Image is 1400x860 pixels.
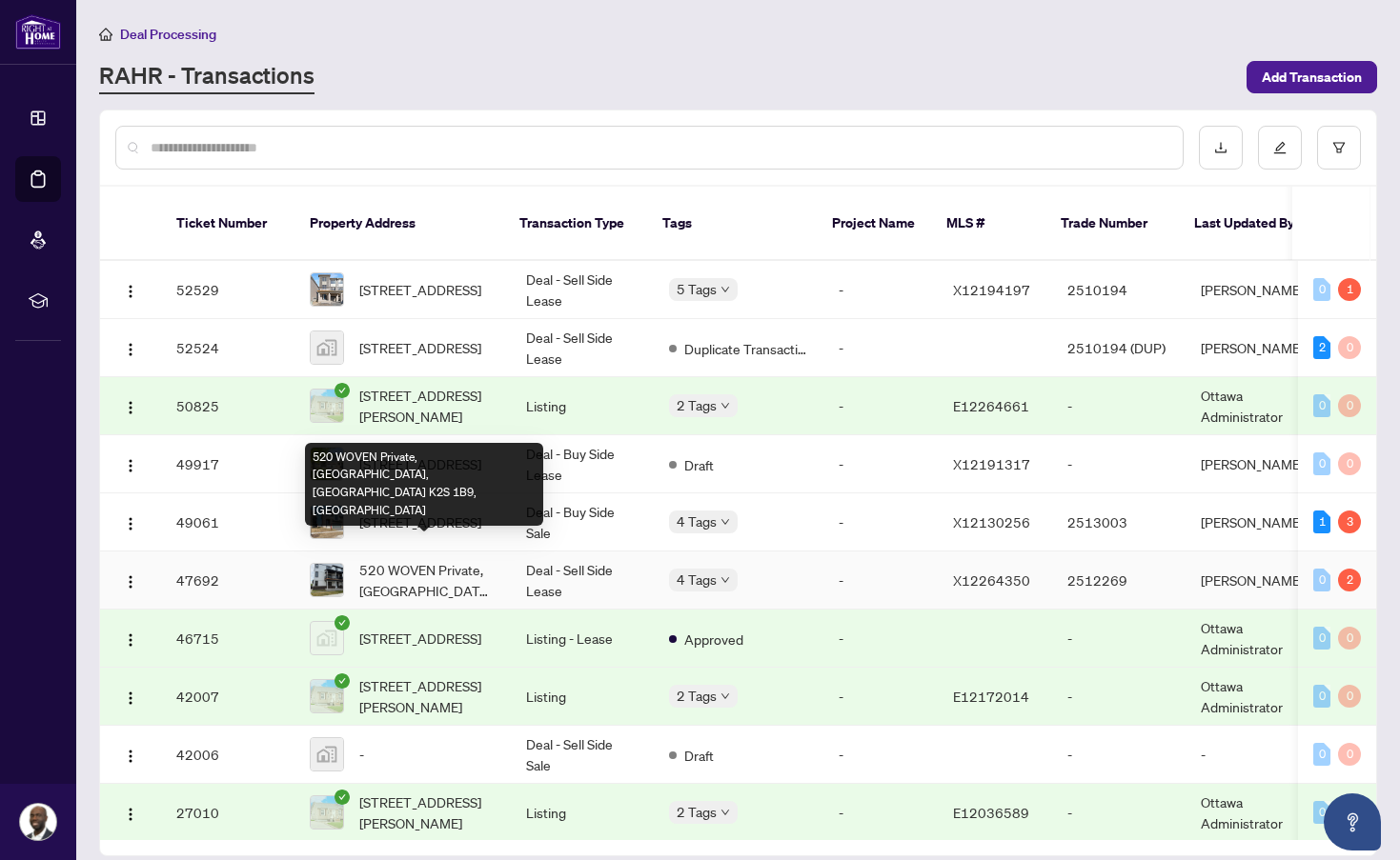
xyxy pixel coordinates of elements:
[161,187,294,261] th: Ticket Number
[335,615,350,630] span: check-circle
[1045,187,1179,261] th: Trade Number
[115,565,146,595] button: Logo
[123,284,138,299] img: Logo
[99,28,112,41] span: home
[511,261,654,319] td: Deal - Sell Side Lease
[511,784,654,842] td: Listing
[161,319,294,377] td: 52524
[931,187,1045,261] th: MLS #
[161,377,294,435] td: 50825
[511,435,654,493] td: Deal - Buy Side Lease
[1052,319,1186,377] td: 2510194 (DUP)
[953,281,1030,298] span: X12194197
[115,507,146,537] button: Logo
[1262,62,1362,92] span: Add Transaction
[1313,452,1330,475] div: 0
[311,738,343,770] img: thumbnail-img
[1273,141,1287,154] span: edit
[311,273,343,306] img: thumbnail-img
[1052,784,1186,842] td: -
[1214,141,1228,154] span: download
[1338,394,1361,417] div: 0
[677,685,717,707] span: 2 Tags
[115,449,146,479] button: Logo
[1199,126,1243,170] button: download
[1313,801,1330,824] div: 0
[359,385,496,427] span: [STREET_ADDRESS][PERSON_NAME]
[677,569,717,590] span: 4 Tags
[1186,668,1329,726] td: Ottawa Administrator
[511,668,654,726] td: Listing
[720,285,730,294] span: down
[1186,377,1329,435] td: Ottawa Administrator
[953,513,1030,530] span: X12130256
[1186,261,1329,319] td: [PERSON_NAME]
[823,784,938,842] td: -
[953,455,1030,472] span: X12191317
[1317,126,1361,170] button: filter
[1052,377,1186,435] td: -
[161,784,294,842] td: 27010
[335,673,350,689] span: check-circle
[123,400,138,415] img: Logo
[1313,569,1330,591] div: 0
[647,187,817,261] th: Tags
[311,390,343,422] img: thumbnail-img
[953,804,1029,821] span: E12036589
[359,559,496,601] span: 520 WOVEN Private, [GEOGRAPHIC_DATA], [GEOGRAPHIC_DATA] K2S 1B9, [GEOGRAPHIC_DATA]
[359,279,481,300] span: [STREET_ADDRESS]
[1186,551,1329,610] td: [PERSON_NAME]
[823,726,938,784] td: -
[1186,610,1329,668] td: Ottawa Administrator
[677,510,717,532] span: 4 Tags
[823,493,938,551] td: -
[823,668,938,726] td: -
[1052,610,1186,668] td: -
[504,187,647,261] th: Transaction Type
[335,790,350,805] span: check-circle
[1052,726,1186,784] td: -
[1338,336,1361,359] div: 0
[1186,726,1329,784] td: -
[823,551,938,610] td: -
[953,397,1029,414] span: E12264661
[1313,394,1330,417] div: 0
[1313,510,1330,533] div: 1
[1338,510,1361,533] div: 3
[359,628,481,649] span: [STREET_ADDRESS]
[1338,627,1361,650] div: 0
[123,516,138,531] img: Logo
[953,571,1030,589] span: X12264350
[311,622,343,654] img: thumbnail-img
[1313,685,1330,708] div: 0
[359,675,496,717] span: [STREET_ADDRESS][PERSON_NAME]
[720,575,730,585] span: down
[1338,743,1361,766] div: 0
[115,623,146,653] button: Logo
[123,690,138,706] img: Logo
[161,551,294,610] td: 47692
[15,14,61,50] img: logo
[1313,278,1330,301] div: 0
[311,331,343,364] img: thumbnail-img
[311,796,343,829] img: thumbnail-img
[99,60,314,94] a: RAHR - Transactions
[161,610,294,668] td: 46715
[1186,435,1329,493] td: [PERSON_NAME]
[161,493,294,551] td: 49061
[1052,668,1186,726] td: -
[1338,569,1361,591] div: 2
[20,804,56,840] img: Profile Icon
[823,319,938,377] td: -
[115,390,146,421] button: Logo
[115,797,146,828] button: Logo
[1052,435,1186,493] td: -
[677,394,717,416] span: 2 Tags
[1179,187,1322,261] th: Last Updated By
[1247,61,1377,93] button: Add Transaction
[677,801,717,823] span: 2 Tags
[115,274,146,305] button: Logo
[684,745,714,766] span: Draft
[1313,743,1330,766] div: 0
[115,332,146,363] button: Logo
